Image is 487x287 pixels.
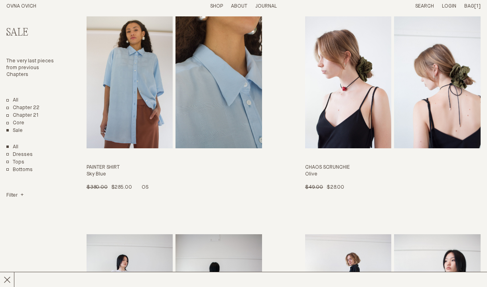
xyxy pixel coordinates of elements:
summary: Filter [6,192,24,199]
a: Login [442,4,456,9]
a: Home [6,4,36,9]
span: $285.00 [111,185,132,190]
a: Journal [255,4,277,9]
img: Chaos Scrunchie [305,16,392,148]
a: Core [6,120,24,127]
span: $28.00 [327,185,344,190]
img: Painter Shirt [87,16,173,148]
span: $380.00 [87,185,108,190]
summary: About [231,3,247,10]
a: Sale [6,128,23,134]
a: Dresses [6,151,33,158]
a: Bottoms [6,167,33,173]
h4: Sky Blue [87,171,262,178]
a: All [6,97,18,104]
span: OS [142,185,148,190]
a: Shop [210,4,223,9]
h4: Olive [305,171,481,178]
span: $49.00 [305,185,323,190]
h3: Painter Shirt [87,164,262,171]
a: Chaos Scrunchie [305,16,481,191]
a: Search [415,4,434,9]
h3: Chaos Scrunchie [305,164,481,171]
h2: Sale [6,27,60,39]
a: Show All [6,144,18,151]
a: Tops [6,159,24,166]
p: The very last pieces from previous Chapters [6,58,60,78]
span: Bag [464,4,474,9]
a: Chapter 22 [6,105,39,112]
a: Painter Shirt [87,16,262,191]
a: Chapter 21 [6,112,39,119]
span: [1] [474,4,481,9]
